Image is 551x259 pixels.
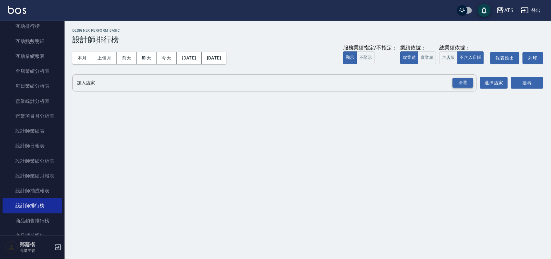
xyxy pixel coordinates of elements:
[3,49,62,64] a: 互助業績報表
[490,52,519,64] button: 報表匯出
[439,45,487,51] div: 總業績依據：
[3,183,62,198] a: 設計師抽成報表
[453,78,473,88] div: 全選
[400,45,436,51] div: 業績依據：
[457,51,484,64] button: 不含入店販
[202,52,226,64] button: [DATE]
[343,51,357,64] button: 顯示
[418,51,436,64] button: 實業績
[117,52,137,64] button: 前天
[157,52,177,64] button: 今天
[343,45,397,51] div: 服務業績指定/不指定：
[3,198,62,213] a: 設計師排行榜
[75,77,464,89] input: 店家名稱
[177,52,201,64] button: [DATE]
[72,28,543,33] h2: Designer Perform Basic
[72,35,543,44] h3: 設計師排行榜
[3,154,62,168] a: 設計師業績分析表
[92,52,117,64] button: 上個月
[3,34,62,49] a: 互助點數明細
[3,19,62,34] a: 互助排行榜
[3,168,62,183] a: 設計師業績月報表
[8,6,26,14] img: Logo
[3,228,62,243] a: 商品消耗明細
[3,64,62,79] a: 全店業績分析表
[478,4,491,17] button: save
[439,51,457,64] button: 含店販
[357,51,375,64] button: 不顯示
[504,6,513,15] div: AT6
[20,241,53,248] h5: 鄭莛楷
[3,109,62,124] a: 營業項目月分析表
[494,4,516,17] button: AT6
[480,77,508,89] button: 選擇店家
[3,79,62,93] a: 每日業績分析表
[511,77,543,89] button: 搜尋
[518,5,543,16] button: 登出
[400,51,418,64] button: 虛業績
[3,138,62,153] a: 設計師日報表
[523,52,543,64] button: 列印
[3,213,62,228] a: 商品銷售排行榜
[451,77,474,89] button: Open
[137,52,157,64] button: 昨天
[72,52,92,64] button: 本月
[5,241,18,254] img: Person
[3,94,62,109] a: 營業統計分析表
[3,124,62,138] a: 設計師業績表
[20,248,53,254] p: 高階主管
